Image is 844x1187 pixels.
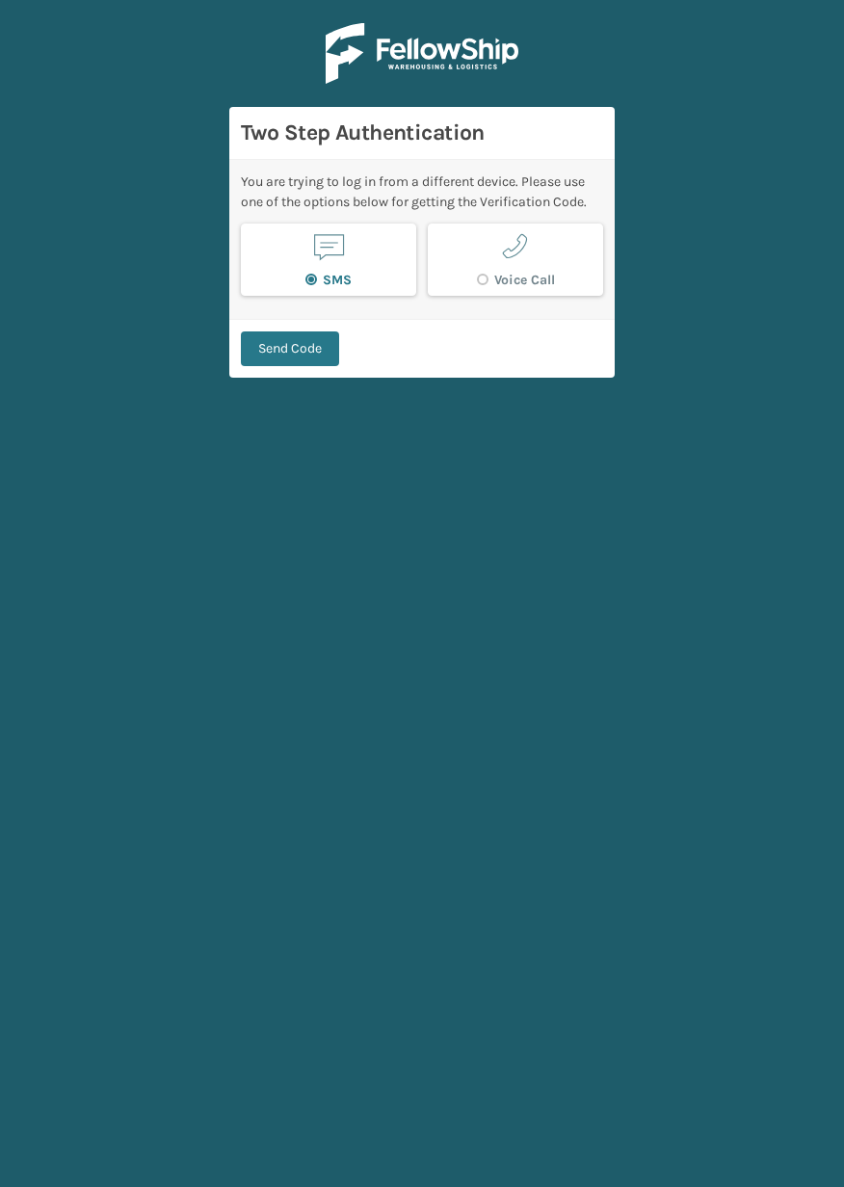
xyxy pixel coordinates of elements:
img: Logo [326,23,518,84]
button: Send Code [241,331,339,366]
label: SMS [305,272,352,288]
h3: Two Step Authentication [241,119,603,147]
label: Voice Call [477,272,555,288]
div: You are trying to log in from a different device. Please use one of the options below for getting... [241,171,603,212]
